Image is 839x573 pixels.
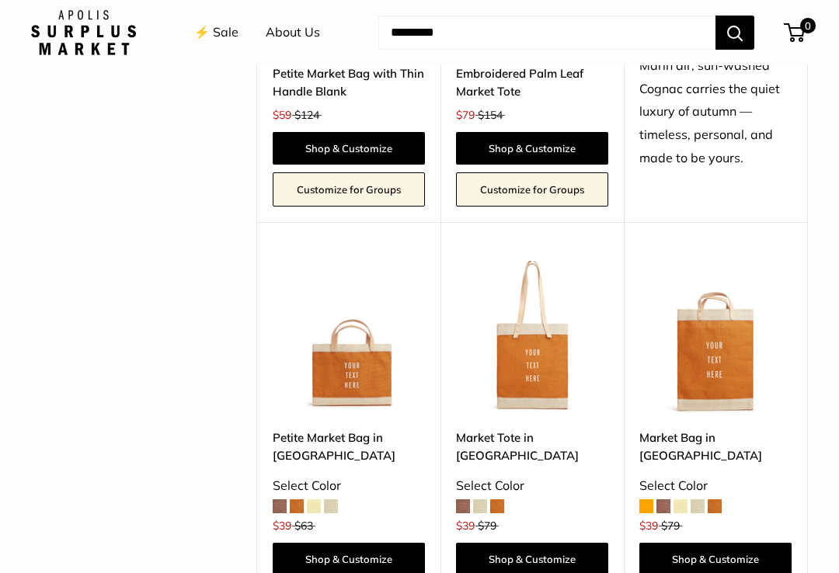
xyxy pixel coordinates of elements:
span: $59 [273,108,291,122]
span: $79 [478,519,496,533]
a: About Us [266,21,320,44]
span: $124 [294,108,319,122]
a: Customize for Groups [273,172,425,207]
div: Select Color [639,474,792,498]
div: Select Color [456,474,608,498]
span: 0 [800,18,816,33]
a: ⚡️ Sale [194,21,238,44]
a: Market Tote in [GEOGRAPHIC_DATA] [456,429,608,465]
span: $154 [478,108,503,122]
a: Petite Market Bag in [GEOGRAPHIC_DATA] [273,429,425,465]
a: Customize for Groups [456,172,608,207]
span: $79 [661,519,680,533]
div: Select Color [273,474,425,498]
span: $79 [456,108,475,122]
img: Petite Market Bag in Cognac [273,261,425,413]
span: $63 [294,519,313,533]
a: Shop & Customize [273,132,425,165]
img: Market Tote in Cognac [456,261,608,413]
div: Born of golden hours and Marin air, sun-washed Cognac carries the quiet luxury of autumn — timele... [639,31,792,170]
span: $39 [639,519,658,533]
a: Market Tote in CognacMarket Tote in Cognac [456,261,608,413]
a: Market Bag in CognacMarket Bag in Cognac [639,261,792,413]
a: 0 [785,23,805,42]
a: Embroidered Palm Leaf Market Tote [456,64,608,101]
span: $39 [273,519,291,533]
img: Apolis: Surplus Market [31,10,136,55]
span: $39 [456,519,475,533]
a: Embroidered Palm Leaf Petite Market Bag with Thin Handle Blank [273,46,425,100]
button: Search [715,16,754,50]
img: Market Bag in Cognac [639,261,792,413]
a: Petite Market Bag in CognacPetite Market Bag in Cognac [273,261,425,413]
a: Market Bag in [GEOGRAPHIC_DATA] [639,429,792,465]
a: Shop & Customize [456,132,608,165]
input: Search... [378,16,715,50]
